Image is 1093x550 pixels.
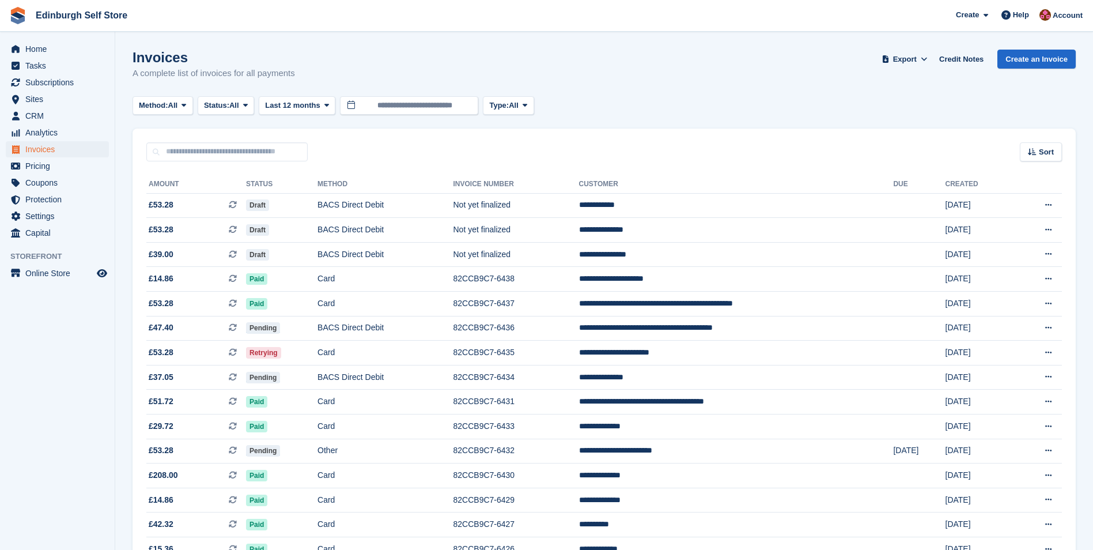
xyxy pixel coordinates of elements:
[317,464,453,488] td: Card
[453,316,579,341] td: 82CCB9C7-6436
[6,58,109,74] a: menu
[317,242,453,267] td: BACS Direct Debit
[133,50,295,65] h1: Invoices
[1053,10,1083,21] span: Account
[9,7,27,24] img: stora-icon-8386f47178a22dfd0bd8f6a31ec36ba5ce8667c1dd55bd0f319d3a0aa187defe.svg
[945,175,1013,194] th: Created
[149,297,173,310] span: £53.28
[453,439,579,464] td: 82CCB9C7-6432
[317,267,453,292] td: Card
[945,267,1013,292] td: [DATE]
[453,365,579,390] td: 82CCB9C7-6434
[25,175,94,191] span: Coupons
[453,488,579,513] td: 82CCB9C7-6429
[25,41,94,57] span: Home
[149,469,178,481] span: £208.00
[483,96,534,115] button: Type: All
[6,91,109,107] a: menu
[229,100,239,111] span: All
[489,100,509,111] span: Type:
[25,125,94,141] span: Analytics
[6,108,109,124] a: menu
[149,494,173,506] span: £14.86
[10,251,115,262] span: Storefront
[246,396,267,408] span: Paid
[149,420,173,432] span: £29.72
[6,225,109,241] a: menu
[945,242,1013,267] td: [DATE]
[579,175,894,194] th: Customer
[246,372,280,383] span: Pending
[453,513,579,537] td: 82CCB9C7-6427
[1013,9,1029,21] span: Help
[246,495,267,506] span: Paid
[246,519,267,530] span: Paid
[6,141,109,157] a: menu
[6,191,109,208] a: menu
[149,322,173,334] span: £47.40
[25,91,94,107] span: Sites
[453,267,579,292] td: 82CCB9C7-6438
[453,193,579,218] td: Not yet finalized
[945,390,1013,415] td: [DATE]
[246,249,269,261] span: Draft
[6,175,109,191] a: menu
[317,193,453,218] td: BACS Direct Debit
[149,395,173,408] span: £51.72
[25,141,94,157] span: Invoices
[945,464,1013,488] td: [DATE]
[879,50,930,69] button: Export
[317,513,453,537] td: Card
[945,513,1013,537] td: [DATE]
[317,218,453,243] td: BACS Direct Debit
[453,341,579,366] td: 82CCB9C7-6435
[246,421,267,432] span: Paid
[149,199,173,211] span: £53.28
[246,199,269,211] span: Draft
[25,265,94,281] span: Online Store
[146,175,246,194] th: Amount
[168,100,178,111] span: All
[317,415,453,439] td: Card
[149,248,173,261] span: £39.00
[149,518,173,530] span: £42.32
[133,96,193,115] button: Method: All
[317,488,453,513] td: Card
[317,175,453,194] th: Method
[246,298,267,310] span: Paid
[945,488,1013,513] td: [DATE]
[25,58,94,74] span: Tasks
[317,292,453,317] td: Card
[935,50,988,69] a: Credit Notes
[945,415,1013,439] td: [DATE]
[945,341,1013,366] td: [DATE]
[204,100,229,111] span: Status:
[6,41,109,57] a: menu
[246,445,280,457] span: Pending
[265,100,320,111] span: Last 12 months
[6,208,109,224] a: menu
[25,74,94,91] span: Subscriptions
[139,100,168,111] span: Method:
[198,96,254,115] button: Status: All
[149,371,173,383] span: £37.05
[25,191,94,208] span: Protection
[1039,146,1054,158] span: Sort
[246,347,281,359] span: Retrying
[6,265,109,281] a: menu
[317,341,453,366] td: Card
[453,415,579,439] td: 82CCB9C7-6433
[149,273,173,285] span: £14.86
[945,193,1013,218] td: [DATE]
[149,444,173,457] span: £53.28
[453,218,579,243] td: Not yet finalized
[6,125,109,141] a: menu
[453,242,579,267] td: Not yet finalized
[453,390,579,415] td: 82CCB9C7-6431
[246,224,269,236] span: Draft
[893,439,945,464] td: [DATE]
[246,175,317,194] th: Status
[945,439,1013,464] td: [DATE]
[246,470,267,481] span: Paid
[246,322,280,334] span: Pending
